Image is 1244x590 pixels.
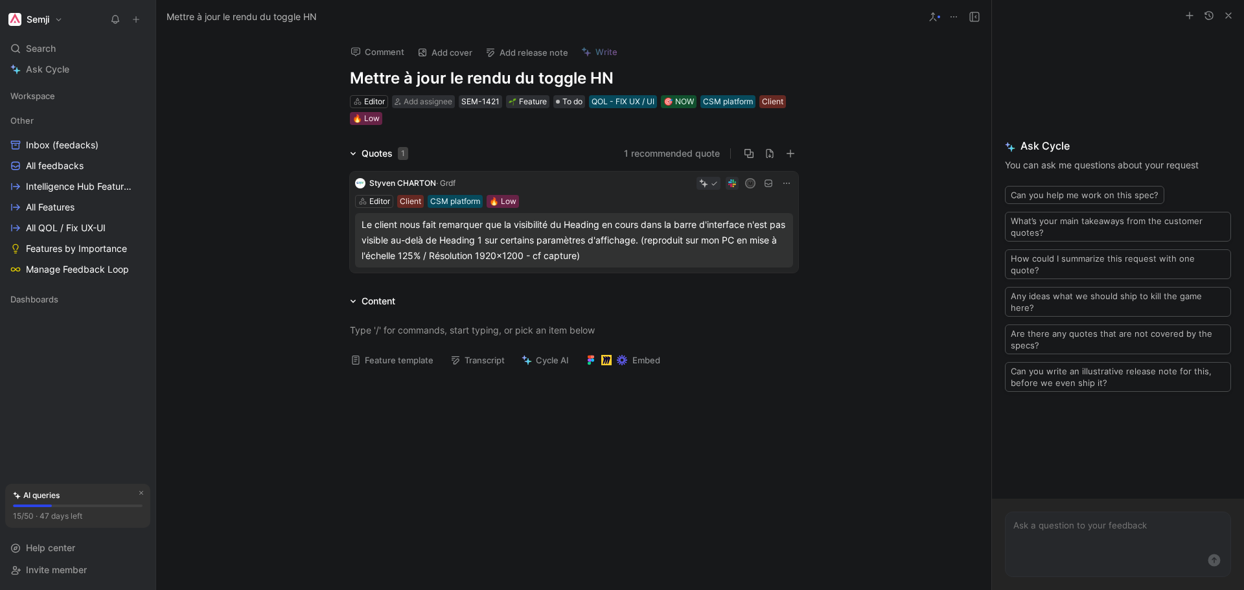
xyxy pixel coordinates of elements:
[663,95,694,108] div: 🎯 NOW
[5,538,150,558] div: Help center
[506,95,549,108] div: 🌱Feature
[26,139,98,152] span: Inbox (feedacks)
[461,95,500,108] div: SEM-1421
[27,14,49,25] h1: Semji
[1005,212,1231,242] button: What’s your main takeaways from the customer quotes?
[509,98,516,106] img: 🌱
[26,180,132,193] span: Intelligence Hub Features
[167,9,317,25] span: Mettre à jour le rendu du toggle HN
[404,96,452,106] span: Add assignee
[5,10,66,28] button: SemjiSemji
[5,198,150,217] a: All Features
[26,564,87,575] span: Invite member
[5,218,150,238] a: All QOL / Fix UX-UI
[26,62,69,77] span: Ask Cycle
[5,86,150,106] div: Workspace
[5,289,150,309] div: Dashboards
[516,351,575,369] button: Cycle AI
[1005,186,1164,204] button: Can you help me work on this spec?
[26,242,127,255] span: Features by Importance
[436,178,455,188] span: · Grdf
[26,41,56,56] span: Search
[1005,287,1231,317] button: Any ideas what we should ship to kill the game here?
[345,43,410,61] button: Comment
[362,217,787,264] div: Le client nous fait remarquer que la visibilité du Heading en cours dans la barre d'interface n'e...
[362,146,408,161] div: Quotes
[1005,157,1231,173] p: You can ask me questions about your request
[26,201,75,214] span: All Features
[703,95,753,108] div: CSM platform
[26,263,129,276] span: Manage Feedback Loop
[350,68,798,89] h1: Mettre à jour le rendu du toggle HN
[369,178,436,188] span: Styven CHARTON
[509,95,547,108] div: Feature
[345,146,413,161] div: Quotes1
[345,293,400,309] div: Content
[562,95,582,108] span: To do
[1005,138,1231,153] span: Ask Cycle
[369,195,390,208] div: Editor
[10,293,58,306] span: Dashboards
[592,95,654,108] div: QOL - FIX UX / UI
[5,60,150,79] a: Ask Cycle
[355,178,365,188] img: logo
[5,156,150,176] a: All feedbacks
[10,114,34,127] span: Other
[479,43,574,62] button: Add release note
[5,289,150,313] div: Dashboards
[553,95,585,108] div: To do
[13,510,82,523] div: 15/50 · 47 days left
[444,351,511,369] button: Transcript
[595,46,617,58] span: Write
[364,95,385,108] div: Editor
[746,179,754,188] div: m
[400,195,421,208] div: Client
[1005,362,1231,392] button: Can you write an illustrative release note for this, before we even ship it?
[5,111,150,279] div: OtherInbox (feedacks)All feedbacksIntelligence Hub FeaturesAll FeaturesAll QOL / Fix UX-UIFeature...
[398,147,408,160] div: 1
[8,13,21,26] img: Semji
[580,351,666,369] button: Embed
[5,39,150,58] div: Search
[362,293,395,309] div: Content
[26,159,84,172] span: All feedbacks
[5,177,150,196] a: Intelligence Hub Features
[5,560,150,580] div: Invite member
[411,43,478,62] button: Add cover
[1005,249,1231,279] button: How could I summarize this request with one quote?
[26,221,106,234] span: All QOL / Fix UX-UI
[10,89,55,102] span: Workspace
[5,111,150,130] div: Other
[430,195,480,208] div: CSM platform
[345,351,439,369] button: Feature template
[624,146,720,161] button: 1 recommended quote
[5,260,150,279] a: Manage Feedback Loop
[575,43,623,61] button: Write
[5,239,150,258] a: Features by Importance
[352,112,380,125] div: 🔥 Low
[26,542,75,553] span: Help center
[489,195,516,208] div: 🔥 Low
[13,489,60,502] div: AI queries
[5,135,150,155] a: Inbox (feedacks)
[762,95,783,108] div: Client
[1005,324,1231,354] button: Are there any quotes that are not covered by the specs?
